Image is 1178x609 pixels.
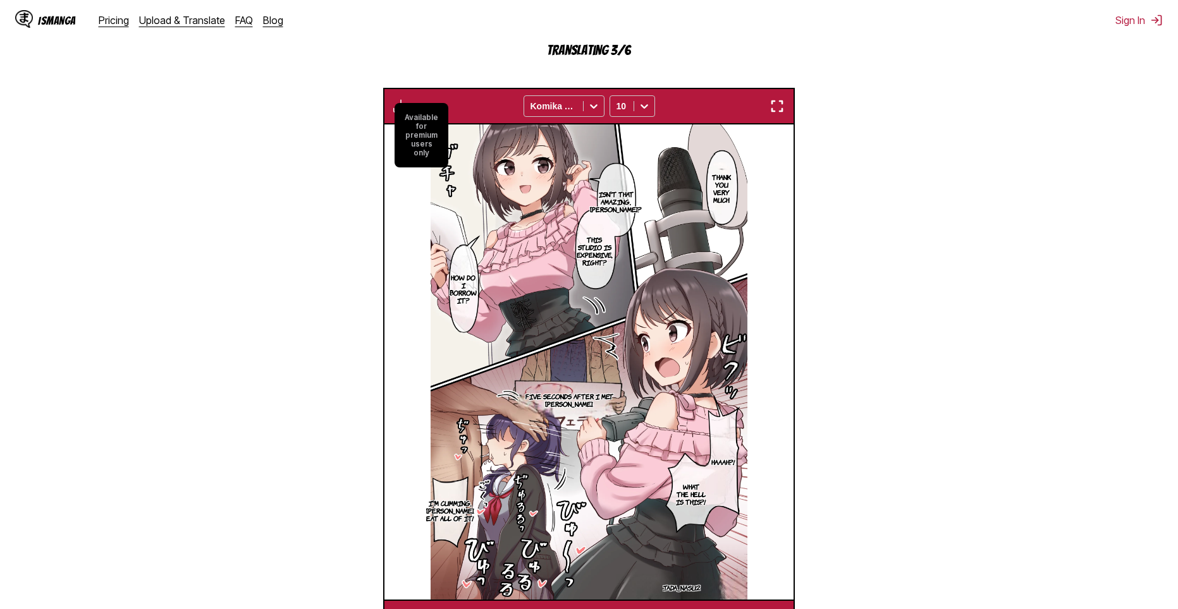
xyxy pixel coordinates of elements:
p: .Tada_nasu2 [661,581,703,594]
p: How do I borrow it? [447,271,479,306]
img: Manga Panel [431,124,747,600]
a: Pricing [99,14,129,27]
p: Isn't that amazing, [PERSON_NAME]? [587,188,644,215]
a: IsManga LogoIsManga [15,10,99,30]
p: What the hell is this?! [673,480,709,508]
img: Enter fullscreen [770,99,785,114]
p: Haaah?! [709,455,737,468]
img: Download translated images [393,99,408,114]
a: FAQ [235,14,253,27]
p: Thank you very much. [709,171,734,206]
p: Translating 3/6 [462,43,715,57]
small: Available for premium users only [395,103,448,167]
a: Blog [263,14,283,27]
img: IsManga Logo [15,10,33,28]
p: I'm cumming, [PERSON_NAME]. Eat all of it! [424,497,477,524]
img: Sign out [1150,14,1163,27]
p: Five seconds after I met [PERSON_NAME]. [512,390,627,410]
a: Upload & Translate [139,14,225,27]
div: IsManga [38,15,76,27]
button: Sign In [1115,14,1163,27]
p: This studio is expensive, right? [574,233,615,268]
